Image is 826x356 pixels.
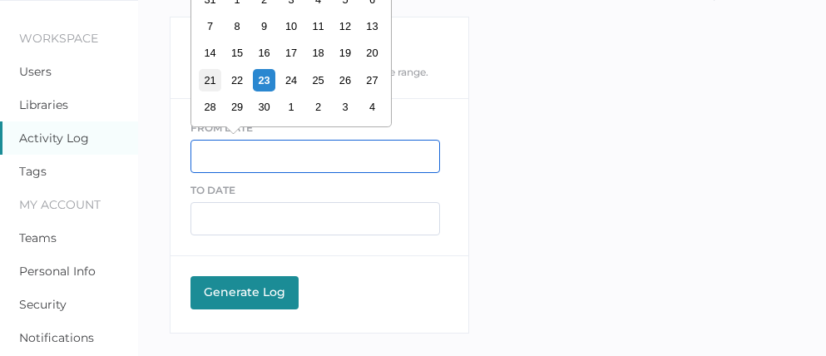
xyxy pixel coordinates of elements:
[306,69,329,91] div: Choose Thursday, September 25th, 2025
[225,15,248,37] div: Choose Monday, September 8th, 2025
[306,15,329,37] div: Choose Thursday, September 11th, 2025
[190,184,235,196] span: TO DATE
[334,96,356,118] div: Choose Friday, October 3rd, 2025
[19,131,89,146] a: Activity Log
[252,15,275,37] div: Choose Tuesday, September 9th, 2025
[225,96,248,118] div: Choose Monday, September 29th, 2025
[334,69,356,91] div: Choose Friday, September 26th, 2025
[334,15,356,37] div: Choose Friday, September 12th, 2025
[190,276,299,309] button: Generate Log
[252,42,275,64] div: Choose Tuesday, September 16th, 2025
[19,164,47,179] a: Tags
[279,42,302,64] div: Choose Wednesday, September 17th, 2025
[360,15,383,37] div: Choose Saturday, September 13th, 2025
[225,69,248,91] div: Choose Monday, September 22nd, 2025
[19,64,52,79] a: Users
[19,330,94,345] a: Notifications
[252,96,275,118] div: Choose Tuesday, September 30th, 2025
[279,15,302,37] div: Choose Wednesday, September 10th, 2025
[199,69,221,91] div: Choose Sunday, September 21st, 2025
[306,96,329,118] div: Choose Thursday, October 2nd, 2025
[306,42,329,64] div: Choose Thursday, September 18th, 2025
[279,96,302,118] div: Choose Wednesday, October 1st, 2025
[360,96,383,118] div: Choose Saturday, October 4th, 2025
[360,69,383,91] div: Choose Saturday, September 27th, 2025
[279,69,302,91] div: Choose Wednesday, September 24th, 2025
[199,96,221,118] div: Choose Sunday, September 28th, 2025
[199,284,290,299] div: Generate Log
[19,297,67,312] a: Security
[360,42,383,64] div: Choose Saturday, September 20th, 2025
[252,69,275,91] div: Choose Tuesday, September 23rd, 2025
[19,97,68,112] a: Libraries
[199,15,221,37] div: Choose Sunday, September 7th, 2025
[199,42,221,64] div: Choose Sunday, September 14th, 2025
[19,230,57,245] a: Teams
[334,42,356,64] div: Choose Friday, September 19th, 2025
[19,264,96,279] a: Personal Info
[225,42,248,64] div: Choose Monday, September 15th, 2025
